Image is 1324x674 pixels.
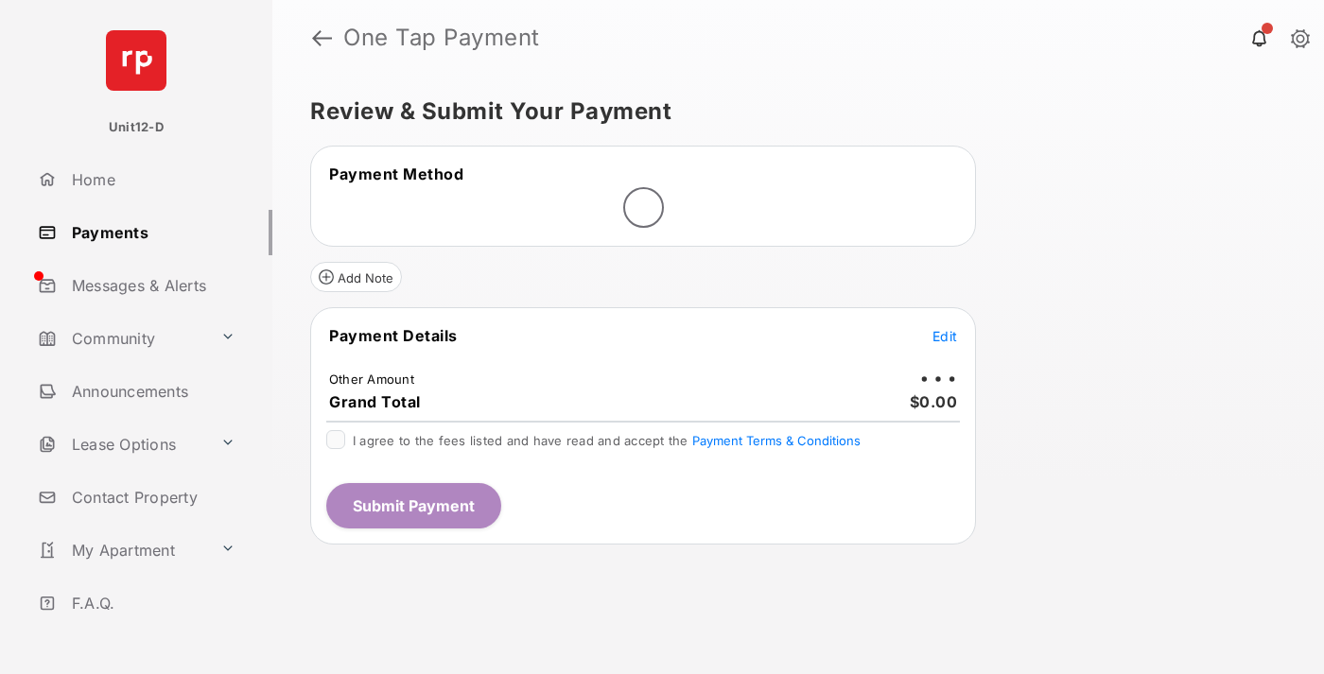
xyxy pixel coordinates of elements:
[343,26,540,49] strong: One Tap Payment
[329,326,458,345] span: Payment Details
[30,157,272,202] a: Home
[109,118,164,137] p: Unit12-D
[310,262,402,292] button: Add Note
[328,371,415,388] td: Other Amount
[30,422,213,467] a: Lease Options
[30,475,272,520] a: Contact Property
[692,433,861,448] button: I agree to the fees listed and have read and accept the
[353,433,861,448] span: I agree to the fees listed and have read and accept the
[30,580,272,626] a: F.A.Q.
[30,527,213,573] a: My Apartment
[329,164,463,183] span: Payment Method
[329,392,421,411] span: Grand Total
[30,316,213,361] a: Community
[30,210,272,255] a: Payments
[910,392,958,411] span: $0.00
[30,369,272,414] a: Announcements
[932,328,957,344] span: Edit
[30,263,272,308] a: Messages & Alerts
[310,100,1271,123] h5: Review & Submit Your Payment
[106,30,166,91] img: svg+xml;base64,PHN2ZyB4bWxucz0iaHR0cDovL3d3dy53My5vcmcvMjAwMC9zdmciIHdpZHRoPSI2NCIgaGVpZ2h0PSI2NC...
[932,326,957,345] button: Edit
[326,483,501,528] button: Submit Payment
